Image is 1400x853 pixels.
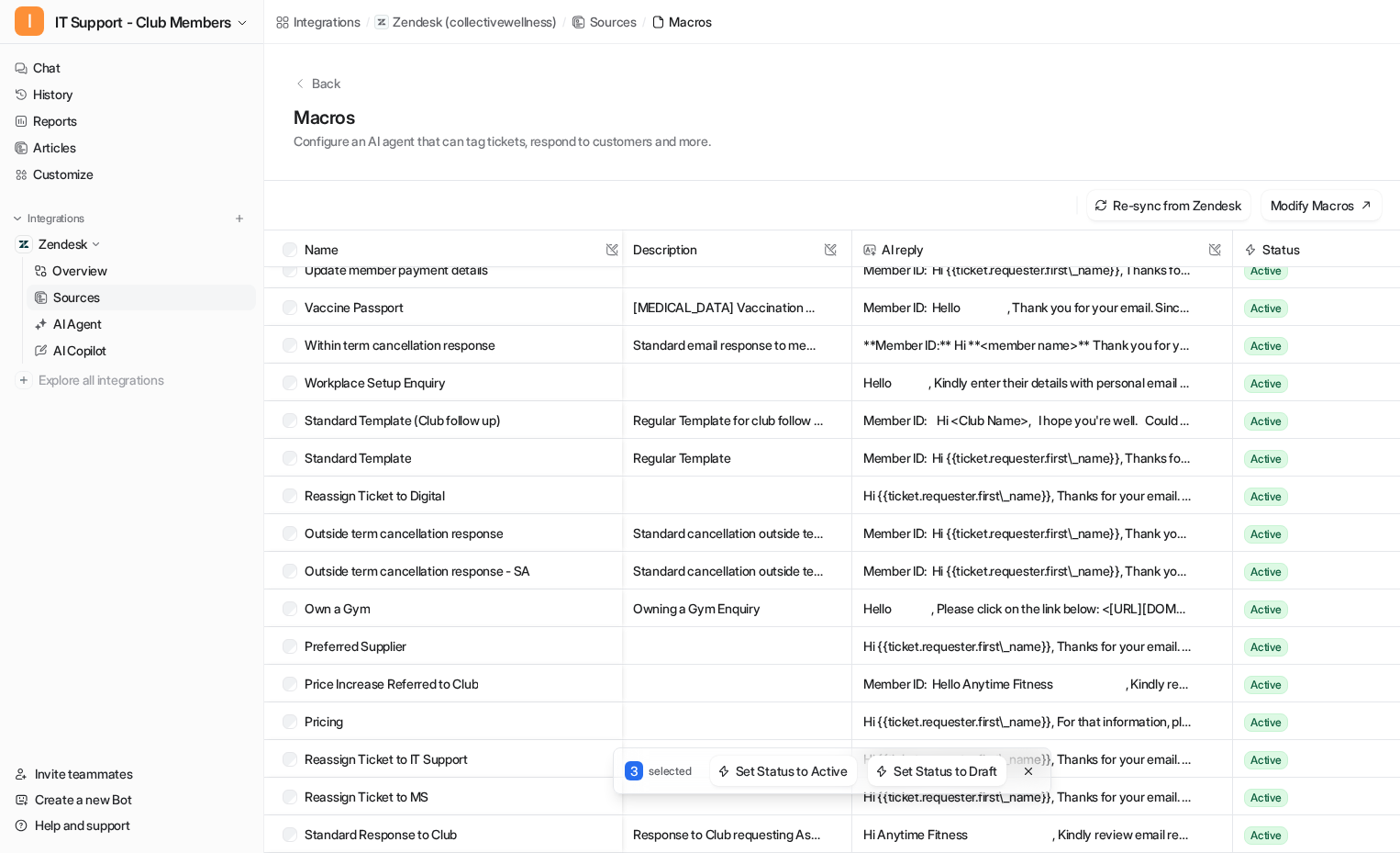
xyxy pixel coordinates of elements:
p: Preferred Supplier [305,627,406,665]
p: Back [312,73,340,93]
span: IT Support - Club Members [55,9,231,35]
h1: Macros [294,104,710,131]
button: Member ID: Hi {{ticket.requester.first\_name}}, Thank you for your email. With regards to members... [863,514,1192,552]
p: Standard Template (Club follow up) [305,401,500,439]
span: / [642,14,646,30]
span: Active [1244,525,1288,544]
button: Standard cancellation outside term response [633,514,823,552]
p: Zendesk [393,13,441,31]
button: Hi {{ticket.requester.first\_name}}, For that information, please visit <[URL][DOMAIN_NAME]> put ... [863,702,1192,740]
button: Active [1244,401,1377,439]
button: Member ID: Hi {{ticket.requester.first\_name}}, Thanks for your email! To update your membership ... [863,251,1192,288]
button: Regular Template [633,439,823,477]
button: Active [1244,665,1377,702]
a: Explore all integrations [7,367,256,393]
img: Zendesk [18,239,29,250]
button: Active [1244,251,1377,288]
span: Active [1244,563,1288,581]
a: Help and support [7,813,256,838]
a: Articles [7,135,256,161]
button: Member ID: Hi <Club Name>, I hope you're well. Could you please review the email below and follow... [863,401,1192,439]
button: Active [1244,778,1377,815]
a: Customize [7,162,256,187]
span: Active [1244,488,1288,506]
a: Invite teammates [7,761,256,787]
a: Integrations [275,12,361,31]
button: Active [1244,740,1377,778]
button: Standard cancellation outside term response for SA clubs [633,552,823,589]
button: Member ID: Hi {{ticket.requester.first\_name}}, Thanks for your email. <Insert response here> Sho... [863,439,1192,477]
p: Integrations [28,211,84,226]
span: Active [1244,638,1288,657]
p: Vaccine Passport [305,288,404,326]
div: Sources [590,12,637,31]
button: Active [1244,589,1377,627]
a: Macros [650,12,711,31]
span: Active [1244,337,1288,355]
a: AI Agent [27,311,256,337]
button: Active [1244,326,1377,364]
span: I [15,6,44,36]
button: Member ID: Hello , Thank you for your email. Since it's past 31 days on your membership, you now ... [863,288,1192,326]
span: / [562,14,566,30]
img: expand menu [11,212,24,225]
button: Active [1244,364,1377,401]
button: Member ID: Hello Anytime Fitness , Kindly review email received below from your member regarding ... [863,665,1192,702]
span: Active [1244,826,1288,845]
a: Reports [7,108,256,134]
span: Active [1244,299,1288,318]
span: Active [1244,676,1288,694]
p: Update member payment details [305,251,488,288]
button: Hello , Kindly enter their details with personal email addresses in dashboard: <[URL][DOMAIN_NAME... [863,364,1192,401]
button: Modify Macros [1261,190,1382,220]
p: Price Increase Referred to Club [305,665,478,702]
p: Standard Response to Club [305,815,457,853]
span: Status [1240,230,1393,268]
button: Hi {{ticket.requester.first\_name}}, Thanks for your email. I've assigned your ticket to the Memb... [863,778,1192,815]
button: Re-sync from Zendesk [1087,190,1250,220]
p: Outside term cancellation response - SA [305,552,530,589]
p: Sources [53,288,100,307]
img: menu_add.svg [233,212,246,225]
button: Active [1244,552,1377,589]
a: Create a new Bot [7,787,256,813]
button: Hello , Please click on the link below: <[URL][DOMAIN_NAME]> Fill in your name on whether you are... [863,589,1192,627]
p: Configure an AI agent that can tag tickets, respond to customers and more. [294,131,710,151]
button: Integrations [7,209,90,228]
a: Zendesk(collectivewellness) [374,13,556,31]
a: Sources [27,285,256,310]
a: AI Copilot [27,338,256,364]
button: Active [1244,477,1377,514]
p: ( collectivewellness ) [445,13,556,31]
button: Active [1244,514,1377,552]
button: Response to Club requesting Assistance [633,815,823,853]
span: Active [1244,450,1288,468]
button: **Member ID:** Hi **<member name>** Thank you for your email. As you are still within your minimu... [863,326,1192,364]
button: Hi {{ticket.requester.first\_name}}, Thanks for your email. I've assigned your ticket to the IT S... [863,740,1192,778]
p: Reassign Ticket to MS [305,778,428,815]
div: Integrations [294,12,361,31]
span: Description [633,230,840,268]
a: History [7,82,256,107]
span: / [366,14,370,30]
button: Active [1244,439,1377,477]
button: Active [1244,815,1377,853]
p: Workplace Setup Enquiry [305,364,446,401]
p: Reassign Ticket to Digital [305,477,445,514]
button: Hi {{ticket.requester.first\_name}}, Thanks for your email. Please send your enquiry or proposal ... [863,627,1192,665]
button: Active [1244,627,1377,665]
div: AI reply [863,230,924,268]
span: Explore all integrations [39,365,249,395]
p: 3 [625,761,643,780]
button: Standard email response to membership cancellation requests within term [633,326,823,364]
button: Active [1244,288,1377,326]
span: Active [1244,412,1288,431]
p: Within term cancellation response [305,326,495,364]
span: Active [1244,789,1288,807]
a: Overview [27,258,256,284]
button: Active [1244,702,1377,740]
p: AI Copilot [53,342,106,360]
p: Standard Template [305,439,411,477]
button: Owning a Gym Enquiry [633,589,823,627]
p: Outside term cancellation response [305,514,503,552]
